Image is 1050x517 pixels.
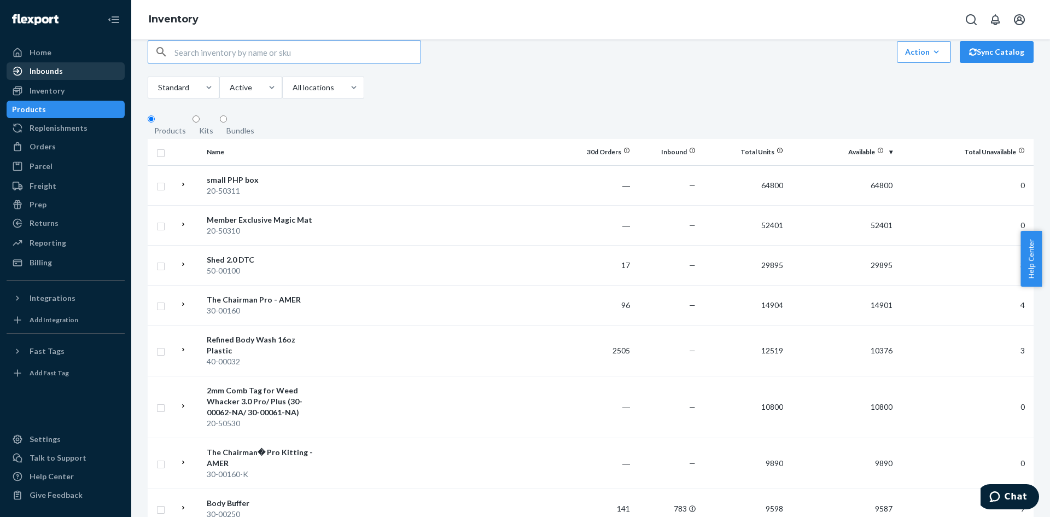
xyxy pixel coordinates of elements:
[7,44,125,61] a: Home
[689,300,696,310] span: —
[30,161,52,172] div: Parcel
[207,498,321,509] div: Body Buffer
[157,82,158,93] input: Standard
[761,181,783,190] span: 64800
[149,13,199,25] a: Inventory
[689,346,696,355] span: —
[1020,402,1025,411] span: 0
[207,418,321,429] div: 20-50530
[766,504,783,513] span: 9598
[875,458,892,468] span: 9890
[30,257,52,268] div: Billing
[7,486,125,504] button: Give Feedback
[634,139,700,165] th: Inbound
[30,346,65,357] div: Fast Tags
[700,139,787,165] th: Total Units
[207,334,321,356] div: Refined Body Wash 16oz Plastic
[7,158,125,175] a: Parcel
[761,260,783,270] span: 29895
[766,458,783,468] span: 9890
[174,41,421,63] input: Search inventory by name or sku
[30,123,87,133] div: Replenishments
[7,62,125,80] a: Inbounds
[207,385,321,418] div: 2mm Comb Tag for Weed Whacker 3.0 Pro/ Plus (30-00062-NA/ 30-00061-NA)
[981,484,1039,512] iframe: Opens a widget where you can chat to one of our agents
[7,431,125,448] a: Settings
[761,402,783,411] span: 10800
[30,85,65,96] div: Inventory
[689,402,696,411] span: —
[871,181,892,190] span: 64800
[7,138,125,155] a: Orders
[984,9,1006,31] button: Open notifications
[30,434,61,445] div: Settings
[960,9,982,31] button: Open Search Box
[207,356,321,367] div: 40-00032
[871,402,892,411] span: 10800
[30,452,86,463] div: Talk to Support
[569,139,634,165] th: 30d Orders
[7,177,125,195] a: Freight
[7,101,125,118] a: Products
[569,165,634,205] td: ―
[569,325,634,376] td: 2505
[148,115,155,123] input: Products
[199,125,213,136] div: Kits
[7,449,125,467] button: Talk to Support
[875,504,892,513] span: 9587
[207,305,321,316] div: 30-00160
[1020,220,1025,230] span: 0
[897,139,1034,165] th: Total Unavailable
[871,300,892,310] span: 14901
[30,293,75,304] div: Integrations
[30,237,66,248] div: Reporting
[7,214,125,232] a: Returns
[569,438,634,489] td: ―
[7,342,125,360] button: Fast Tags
[689,220,696,230] span: —
[30,471,74,482] div: Help Center
[871,220,892,230] span: 52401
[30,181,56,191] div: Freight
[207,185,321,196] div: 20-50311
[154,125,186,136] div: Products
[207,254,321,265] div: Shed 2.0 DTC
[30,199,46,210] div: Prep
[689,181,696,190] span: —
[1020,181,1025,190] span: 0
[761,346,783,355] span: 12519
[7,196,125,213] a: Prep
[30,141,56,152] div: Orders
[569,285,634,325] td: 96
[202,139,325,165] th: Name
[220,115,227,123] input: Bundles
[569,205,634,245] td: ―
[103,9,125,31] button: Close Navigation
[7,234,125,252] a: Reporting
[7,119,125,137] a: Replenishments
[7,254,125,271] a: Billing
[7,82,125,100] a: Inventory
[30,490,83,501] div: Give Feedback
[871,260,892,270] span: 29895
[897,41,951,63] button: Action
[192,115,200,123] input: Kits
[689,458,696,468] span: —
[1020,231,1042,287] button: Help Center
[207,294,321,305] div: The Chairman Pro - AMER
[7,289,125,307] button: Integrations
[30,368,69,377] div: Add Fast Tag
[30,218,59,229] div: Returns
[569,245,634,285] td: 17
[787,139,897,165] th: Available
[207,225,321,236] div: 20-50310
[1020,300,1025,310] span: 4
[1020,504,1025,513] span: 9
[1020,458,1025,468] span: 0
[30,47,51,58] div: Home
[207,469,321,480] div: 30-00160-K
[207,447,321,469] div: The Chairman� Pro Kitting - AMER
[12,104,46,115] div: Products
